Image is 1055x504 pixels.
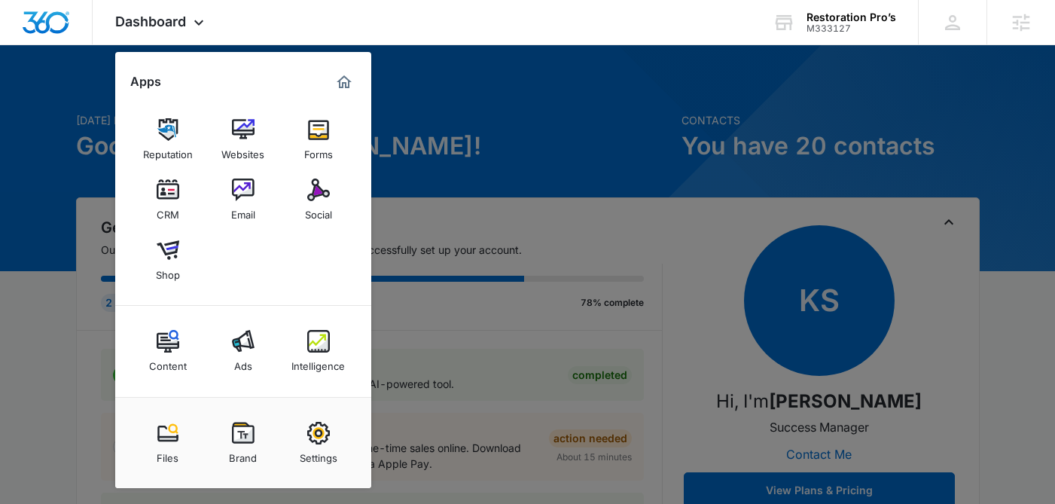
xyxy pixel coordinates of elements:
div: Shop [156,261,180,281]
a: Websites [215,111,272,168]
div: Websites [221,141,264,160]
h2: Apps [130,75,161,89]
div: Settings [300,444,337,464]
div: Ads [234,353,252,372]
div: account id [806,23,896,34]
a: Settings [290,414,347,472]
a: Files [139,414,197,472]
div: Content [149,353,187,372]
a: Content [139,322,197,380]
a: Ads [215,322,272,380]
div: Intelligence [291,353,345,372]
a: CRM [139,171,197,228]
a: Reputation [139,111,197,168]
div: CRM [157,201,179,221]
span: Dashboard [115,14,186,29]
a: Marketing 360® Dashboard [332,70,356,94]
div: Social [305,201,332,221]
a: Social [290,171,347,228]
div: Forms [304,141,333,160]
div: Email [231,201,255,221]
div: Files [157,444,178,464]
a: Brand [215,414,272,472]
a: Forms [290,111,347,168]
a: Email [215,171,272,228]
a: Shop [139,231,197,289]
div: Brand [229,444,257,464]
div: account name [806,11,896,23]
a: Intelligence [290,322,347,380]
div: Reputation [143,141,193,160]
